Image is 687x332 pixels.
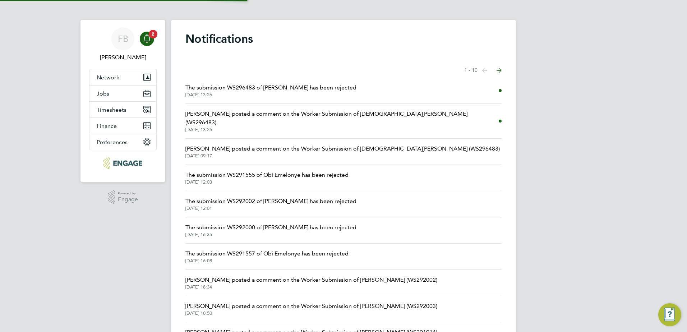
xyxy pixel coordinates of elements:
[185,223,356,238] a: The submission WS292000 of [PERSON_NAME] has been rejected[DATE] 16:35
[97,123,117,129] span: Finance
[97,74,119,81] span: Network
[185,276,437,284] span: [PERSON_NAME] posted a comment on the Worker Submission of [PERSON_NAME] (WS292002)
[89,69,156,85] button: Network
[118,34,128,43] span: FB
[118,190,138,197] span: Powered by
[185,249,349,258] span: The submission WS291557 of Obi Emelonye has been rejected
[149,30,157,38] span: 2
[185,197,356,211] a: The submission WS292002 of [PERSON_NAME] has been rejected[DATE] 12:01
[97,106,126,113] span: Timesheets
[185,206,356,211] span: [DATE] 12:01
[118,197,138,203] span: Engage
[185,276,437,290] a: [PERSON_NAME] posted a comment on the Worker Submission of [PERSON_NAME] (WS292002)[DATE] 18:34
[185,127,499,133] span: [DATE] 13:26
[464,67,478,74] span: 1 - 10
[185,153,500,159] span: [DATE] 09:17
[103,157,142,169] img: dovetailslate-logo-retina.png
[185,144,500,159] a: [PERSON_NAME] posted a comment on the Worker Submission of [DEMOGRAPHIC_DATA][PERSON_NAME] (WS296...
[185,171,349,179] span: The submission WS291555 of Obi Emelonye has been rejected
[185,197,356,206] span: The submission WS292002 of [PERSON_NAME] has been rejected
[185,110,499,133] a: [PERSON_NAME] posted a comment on the Worker Submission of [DEMOGRAPHIC_DATA][PERSON_NAME] (WS296...
[140,27,154,50] a: 2
[658,303,681,326] button: Engage Resource Center
[89,134,156,150] button: Preferences
[464,63,502,78] nav: Select page of notifications list
[185,223,356,232] span: The submission WS292000 of [PERSON_NAME] has been rejected
[89,86,156,101] button: Jobs
[185,179,349,185] span: [DATE] 12:03
[185,302,437,316] a: [PERSON_NAME] posted a comment on the Worker Submission of [PERSON_NAME] (WS292003)[DATE] 10:50
[89,27,157,62] a: FB[PERSON_NAME]
[185,284,437,290] span: [DATE] 18:34
[185,83,356,92] span: The submission WS296483 of [PERSON_NAME] has been rejected
[185,32,502,46] h1: Notifications
[89,53,157,62] span: Fin Brown
[185,92,356,98] span: [DATE] 13:26
[89,118,156,134] button: Finance
[185,144,500,153] span: [PERSON_NAME] posted a comment on the Worker Submission of [DEMOGRAPHIC_DATA][PERSON_NAME] (WS296...
[108,190,138,204] a: Powered byEngage
[97,90,109,97] span: Jobs
[185,249,349,264] a: The submission WS291557 of Obi Emelonye has been rejected[DATE] 16:08
[89,102,156,117] button: Timesheets
[89,157,157,169] a: Go to home page
[185,83,356,98] a: The submission WS296483 of [PERSON_NAME] has been rejected[DATE] 13:26
[185,232,356,238] span: [DATE] 16:35
[185,302,437,310] span: [PERSON_NAME] posted a comment on the Worker Submission of [PERSON_NAME] (WS292003)
[185,110,499,127] span: [PERSON_NAME] posted a comment on the Worker Submission of [DEMOGRAPHIC_DATA][PERSON_NAME] (WS296...
[185,310,437,316] span: [DATE] 10:50
[97,139,128,146] span: Preferences
[185,258,349,264] span: [DATE] 16:08
[80,20,165,182] nav: Main navigation
[185,171,349,185] a: The submission WS291555 of Obi Emelonye has been rejected[DATE] 12:03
